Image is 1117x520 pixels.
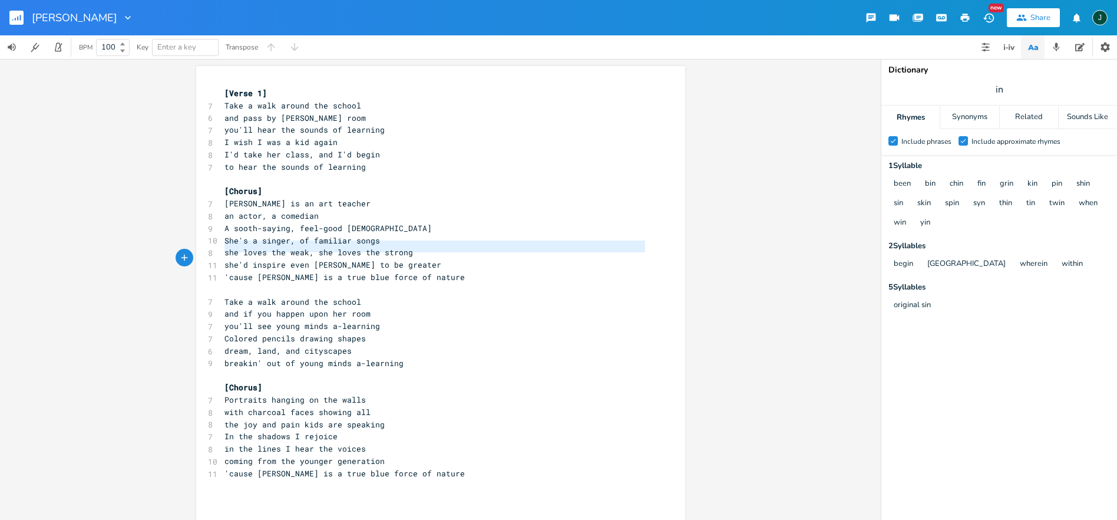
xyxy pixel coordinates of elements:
[1030,12,1050,23] div: Share
[224,394,366,405] span: Portraits hanging on the walls
[224,149,380,160] span: I'd take her class, and I'd begin
[888,284,1110,291] div: 5 Syllable s
[224,100,361,111] span: Take a walk around the school
[1000,179,1013,189] button: grin
[901,138,951,145] div: Include phrases
[1076,179,1090,189] button: shin
[894,199,903,209] button: sin
[989,4,1004,12] div: New
[1049,199,1065,209] button: twin
[32,12,117,23] span: [PERSON_NAME]
[888,162,1110,170] div: 1 Syllable
[224,456,385,466] span: coming from the younger generation
[977,179,986,189] button: fin
[224,137,338,147] span: I wish I was a kid again
[927,259,1006,269] button: [GEOGRAPHIC_DATA]
[999,199,1012,209] button: thin
[157,42,196,52] span: Enter a key
[940,106,999,129] div: Synonyms
[224,223,432,233] span: A sooth-saying, feel-good [DEMOGRAPHIC_DATA]
[894,301,931,311] button: original sin
[1000,106,1058,129] div: Related
[977,7,1000,28] button: New
[224,198,371,209] span: [PERSON_NAME] is an art teacher
[950,179,963,189] button: chin
[224,247,413,258] span: she loves the weak, she loves the strong
[224,124,385,135] span: you'll hear the sounds of learning
[1062,259,1083,269] button: within
[1020,259,1047,269] button: wherein
[224,333,366,344] span: Colored pencils drawing shapes
[224,259,441,270] span: she'd inspire even [PERSON_NAME] to be greater
[1027,179,1037,189] button: kin
[224,88,267,98] span: [Verse 1]
[1052,179,1062,189] button: pin
[894,179,911,189] button: been
[224,443,366,454] span: in the lines I hear the voices
[894,218,906,228] button: win
[894,259,913,269] button: begin
[137,44,148,51] div: Key
[1079,199,1098,209] button: when
[888,242,1110,250] div: 2 Syllable s
[1007,8,1060,27] button: Share
[996,83,1003,97] span: in
[224,235,380,246] span: She's a singer, of familiar songs
[224,308,371,319] span: and if you happen upon her room
[224,468,465,479] span: 'cause [PERSON_NAME] is a true blue force of nature
[1026,199,1035,209] button: tin
[224,113,366,123] span: and pass by [PERSON_NAME] room
[224,272,465,282] span: 'cause [PERSON_NAME] is a true blue force of nature
[971,138,1060,145] div: Include approximate rhymes
[1092,4,1108,31] button: J
[224,419,385,430] span: the joy and pain kids are speaking
[224,382,262,393] span: [Chorus]
[1059,106,1117,129] div: Sounds Like
[224,358,404,368] span: breakin' out of young minds a-learning
[925,179,936,189] button: bin
[917,199,931,209] button: skin
[224,210,319,221] span: an actor, a comedian
[1092,10,1108,25] div: Jim63
[224,431,338,442] span: In the shadows I rejoice
[888,66,1110,74] div: Dictionary
[226,44,258,51] div: Transpose
[881,106,940,129] div: Rhymes
[920,218,930,228] button: yin
[224,345,352,356] span: dream, land, and cityscapes
[79,44,92,51] div: BPM
[224,297,361,307] span: Take a walk around the school
[224,162,366,172] span: to hear the sounds of learning
[224,186,262,196] span: [Chorus]
[945,199,959,209] button: spin
[973,199,985,209] button: syn
[224,407,371,417] span: with charcoal faces showing all
[224,321,380,331] span: you'll see young minds a-learning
